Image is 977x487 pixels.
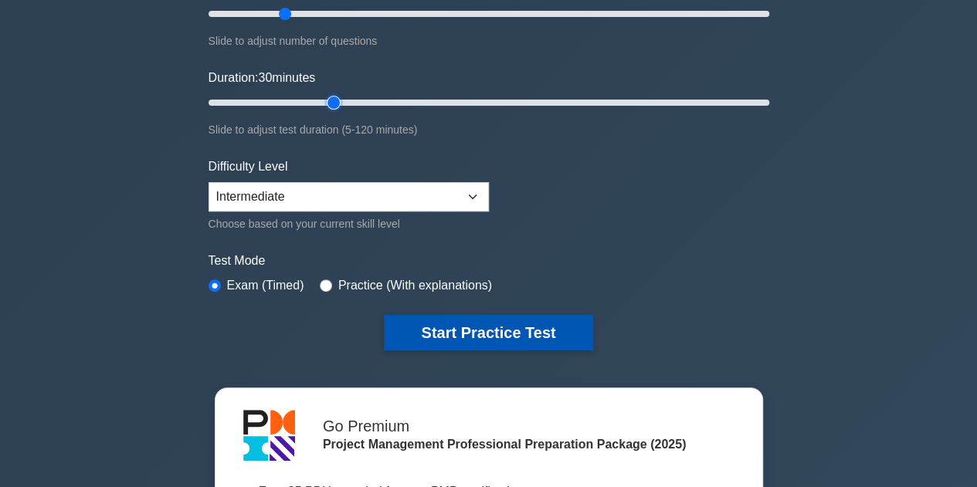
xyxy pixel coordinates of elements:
div: Slide to adjust test duration (5-120 minutes) [209,120,769,139]
span: 30 [258,71,272,84]
label: Exam (Timed) [227,276,304,295]
label: Duration: minutes [209,69,316,87]
label: Practice (With explanations) [338,276,492,295]
div: Choose based on your current skill level [209,215,489,233]
label: Difficulty Level [209,157,288,176]
label: Test Mode [209,252,769,270]
button: Start Practice Test [384,315,592,350]
div: Slide to adjust number of questions [209,32,769,50]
